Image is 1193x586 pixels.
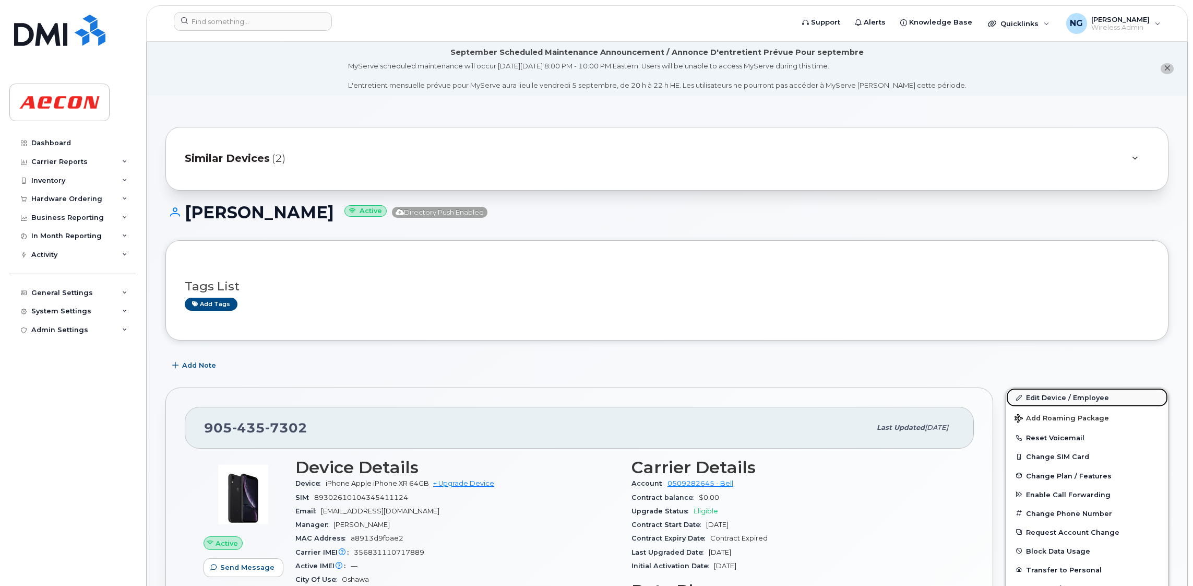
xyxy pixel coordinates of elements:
span: [PERSON_NAME] [333,521,390,529]
a: + Upgrade Device [433,479,494,487]
span: City Of Use [295,576,342,583]
span: Last Upgraded Date [631,548,709,556]
span: Contract Start Date [631,521,706,529]
button: Transfer to Personal [1006,560,1168,579]
span: Eligible [694,507,718,515]
span: Contract Expired [710,534,768,542]
span: Email [295,507,321,515]
button: Request Account Change [1006,523,1168,542]
h3: Carrier Details [631,458,955,477]
span: [DATE] [925,424,948,431]
button: Block Data Usage [1006,542,1168,560]
span: 356831110717889 [354,548,424,556]
span: Change Plan / Features [1026,472,1112,479]
button: Change Plan / Features [1006,466,1168,485]
span: Add Note [182,360,216,370]
span: iPhone Apple iPhone XR 64GB [326,479,429,487]
button: Reset Voicemail [1006,428,1168,447]
span: Device [295,479,326,487]
h1: [PERSON_NAME] [165,203,1168,221]
span: Contract balance [631,494,699,501]
span: Enable Call Forwarding [1026,490,1111,498]
span: a8913d9fbae2 [351,534,403,542]
button: Add Roaming Package [1006,407,1168,428]
span: Last updated [877,424,925,431]
span: Active IMEI [295,562,351,570]
button: Change SIM Card [1006,447,1168,466]
div: September Scheduled Maintenance Announcement / Annonce D'entretient Prévue Pour septembre [450,47,864,58]
button: Change Phone Number [1006,504,1168,523]
span: Manager [295,521,333,529]
button: Add Note [165,356,225,375]
h3: Device Details [295,458,619,477]
h3: Tags List [185,280,1149,293]
span: [DATE] [709,548,731,556]
span: [DATE] [714,562,736,570]
span: Active [216,538,238,548]
span: [EMAIL_ADDRESS][DOMAIN_NAME] [321,507,439,515]
button: Enable Call Forwarding [1006,485,1168,504]
a: Add tags [185,298,237,311]
small: Active [344,205,387,217]
span: Similar Devices [185,151,270,166]
span: — [351,562,357,570]
span: [DATE] [706,521,729,529]
div: MyServe scheduled maintenance will occur [DATE][DATE] 8:00 PM - 10:00 PM Eastern. Users will be u... [348,61,967,90]
span: 905 [204,420,307,436]
span: Directory Push Enabled [392,207,487,218]
a: Edit Device / Employee [1006,388,1168,407]
a: 0509282645 - Bell [667,479,733,487]
button: close notification [1161,63,1174,74]
span: Oshawa [342,576,369,583]
span: MAC Address [295,534,351,542]
span: 435 [232,420,265,436]
span: 89302610104345411124 [314,494,408,501]
span: Contract Expiry Date [631,534,710,542]
span: 7302 [265,420,307,436]
span: Carrier IMEI [295,548,354,556]
span: SIM [295,494,314,501]
span: Add Roaming Package [1015,414,1109,424]
span: Upgrade Status [631,507,694,515]
img: image20231002-3703462-1qb80zy.jpeg [212,463,275,526]
span: Send Message [220,562,275,572]
span: (2) [272,151,285,166]
span: $0.00 [699,494,719,501]
span: Initial Activation Date [631,562,714,570]
button: Send Message [204,558,283,577]
span: Account [631,479,667,487]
